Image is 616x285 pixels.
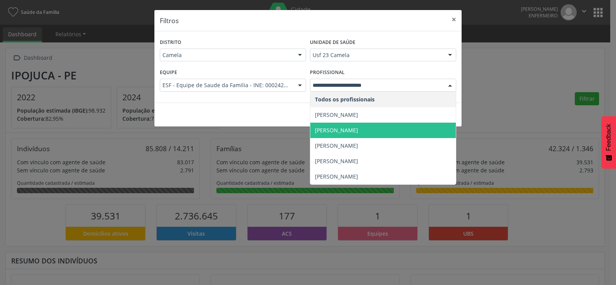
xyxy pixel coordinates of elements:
[313,51,440,59] span: Usf 23 Camela
[160,15,179,25] h5: Filtros
[315,173,358,180] span: [PERSON_NAME]
[162,51,290,59] span: Camela
[315,111,358,118] span: [PERSON_NAME]
[160,67,177,79] label: Equipe
[310,67,345,79] label: Profissional
[162,81,290,89] span: ESF - Equipe de Saude da Familia - INE: 0002427362
[315,96,375,103] span: Todos os profissionais
[310,37,355,49] label: Unidade de saúde
[315,126,358,134] span: [PERSON_NAME]
[315,142,358,149] span: [PERSON_NAME]
[446,10,462,29] button: Close
[160,37,181,49] label: Distrito
[605,124,612,151] span: Feedback
[601,116,616,169] button: Feedback - Mostrar pesquisa
[315,157,358,165] span: [PERSON_NAME]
